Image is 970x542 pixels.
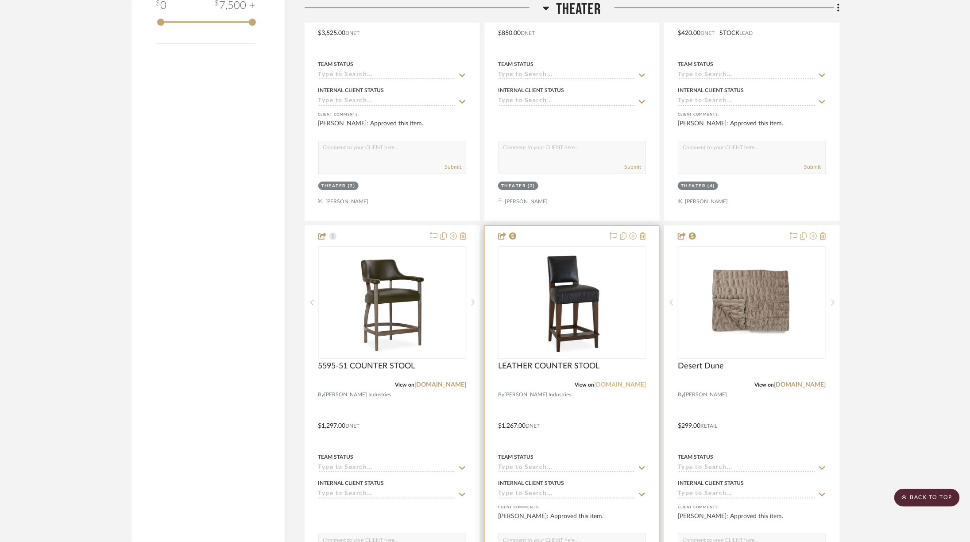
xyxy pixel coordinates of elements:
div: Team Status [678,60,713,68]
button: Submit [444,163,461,171]
div: Theater [501,183,526,190]
scroll-to-top-button: BACK TO TOP [894,489,960,507]
input: Type to Search… [498,71,635,80]
div: (4) [708,183,715,190]
span: View on [575,382,594,387]
div: Internal Client Status [498,86,564,94]
span: View on [755,382,774,387]
div: [PERSON_NAME]: Approved this item. [498,512,646,530]
a: [DOMAIN_NAME] [774,382,826,388]
div: Team Status [498,60,533,68]
div: Internal Client Status [678,479,744,487]
span: [PERSON_NAME] [684,391,727,399]
div: Team Status [318,60,354,68]
span: [PERSON_NAME] Industries [325,391,391,399]
a: [DOMAIN_NAME] [594,382,646,388]
div: [PERSON_NAME]: Approved this item. [678,512,826,530]
input: Type to Search… [498,97,635,106]
span: [PERSON_NAME] Industries [504,391,571,399]
span: Desert Dune [678,361,724,371]
input: Type to Search… [318,71,456,80]
input: Type to Search… [678,490,815,499]
span: 5595-51 COUNTER STOOL [318,361,415,371]
input: Type to Search… [678,71,815,80]
div: Internal Client Status [678,86,744,94]
span: View on [395,382,414,387]
button: Submit [624,163,641,171]
input: Type to Search… [678,464,815,472]
input: Type to Search… [318,97,456,106]
span: By [678,391,684,399]
input: Type to Search… [318,490,456,499]
img: 5595-51 COUNTER STOOL [348,247,437,358]
a: [DOMAIN_NAME] [414,382,466,388]
span: By [318,391,325,399]
span: By [498,391,504,399]
div: Theater [321,183,346,190]
div: Team Status [678,453,713,461]
div: 0 [499,247,645,358]
button: Submit [804,163,821,171]
img: Desert Dune [696,247,807,358]
input: Type to Search… [498,464,635,472]
div: Team Status [498,453,533,461]
div: Internal Client Status [318,86,384,94]
input: Type to Search… [678,97,815,106]
div: Theater [681,183,706,190]
div: (2) [348,183,356,190]
div: Internal Client Status [318,479,384,487]
input: Type to Search… [318,464,456,472]
img: LEATHER COUNTER STOOL [528,247,616,358]
div: [PERSON_NAME]: Approved this item. [678,119,826,137]
div: Internal Client Status [498,479,564,487]
div: Team Status [318,453,354,461]
input: Type to Search… [498,490,635,499]
div: (2) [528,183,535,190]
div: [PERSON_NAME]: Approved this item. [318,119,466,137]
span: LEATHER COUNTER STOOL [498,361,599,371]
